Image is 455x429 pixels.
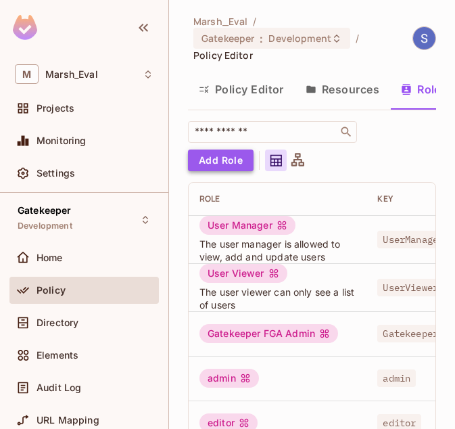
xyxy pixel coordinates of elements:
[37,415,99,426] span: URL Mapping
[37,317,78,328] span: Directory
[259,33,264,44] span: :
[37,168,75,179] span: Settings
[188,72,295,106] button: Policy Editor
[193,49,253,62] span: Policy Editor
[18,205,72,216] span: Gatekeeper
[377,369,416,387] span: admin
[199,264,287,283] div: User Viewer
[37,135,87,146] span: Monitoring
[37,103,74,114] span: Projects
[295,72,390,106] button: Resources
[268,32,331,45] span: Development
[37,285,66,296] span: Policy
[199,216,295,235] div: User Manager
[193,15,247,28] span: the active workspace
[45,69,98,80] span: Workspace: Marsh_Eval
[199,286,356,311] span: The user viewer can only see a list of users
[356,32,359,45] li: /
[253,15,256,28] li: /
[199,238,356,263] span: The user manager is allowed to view, add and update users
[377,279,444,296] span: UserViewer
[199,324,338,343] div: Gatekeeper FGA Admin
[199,194,356,204] div: Role
[188,150,254,171] button: Add Role
[413,27,435,49] img: Shubham Kumar
[15,64,39,84] span: M
[201,32,254,45] span: Gatekeeper
[377,231,449,248] span: UserManager
[13,15,37,40] img: SReyMgAAAABJRU5ErkJggg==
[199,369,259,388] div: admin
[37,382,81,393] span: Audit Log
[37,350,78,361] span: Elements
[18,221,72,231] span: Development
[37,252,63,263] span: Home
